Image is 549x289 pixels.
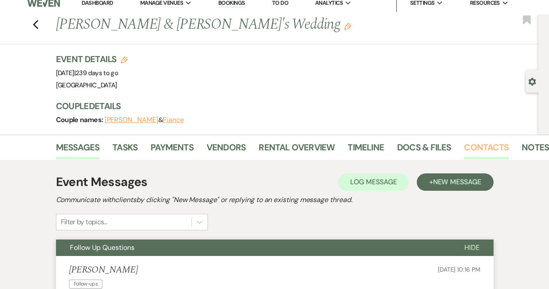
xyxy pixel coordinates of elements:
[69,279,103,289] span: Follow-ups
[348,140,384,159] a: Timeline
[70,243,135,252] span: Follow Up Questions
[438,266,480,273] span: [DATE] 10:16 PM
[56,115,105,124] span: Couple names:
[56,14,438,35] h1: [PERSON_NAME] & [PERSON_NAME]'s Wedding
[56,100,530,112] h3: Couple Details
[56,195,493,205] h2: Communicate with clients by clicking "New Message" or replying to an existing message thread.
[56,53,128,65] h3: Event Details
[105,116,184,124] span: &
[464,243,480,252] span: Hide
[56,239,450,256] button: Follow Up Questions
[76,69,118,77] span: 239 days to go
[74,69,118,77] span: |
[464,140,509,159] a: Contacts
[259,140,335,159] a: Rental Overview
[450,239,493,256] button: Hide
[522,140,549,159] a: Notes
[417,173,493,191] button: +New Message
[151,140,194,159] a: Payments
[528,77,536,85] button: Open lead details
[112,140,138,159] a: Tasks
[433,177,481,186] span: New Message
[69,265,138,276] h5: [PERSON_NAME]
[61,217,107,227] div: Filter by topics...
[56,140,100,159] a: Messages
[105,116,158,123] button: [PERSON_NAME]
[344,22,351,30] button: Edit
[207,140,246,159] a: Vendors
[56,69,118,77] span: [DATE]
[338,173,409,191] button: Log Message
[56,173,148,191] h1: Event Messages
[350,177,397,186] span: Log Message
[56,81,117,90] span: [GEOGRAPHIC_DATA]
[163,116,184,123] button: Fiance
[397,140,451,159] a: Docs & Files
